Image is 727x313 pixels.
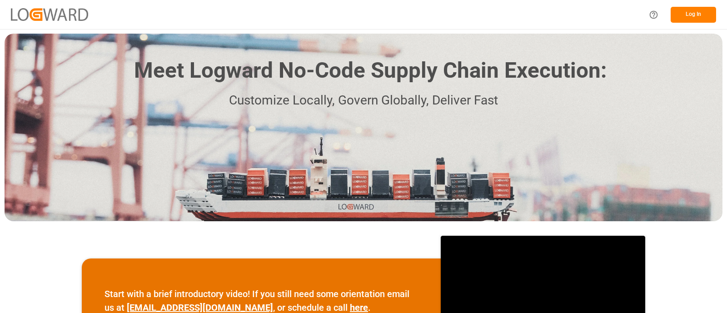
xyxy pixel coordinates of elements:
[671,7,716,23] button: Log In
[127,302,273,313] a: [EMAIL_ADDRESS][DOMAIN_NAME]
[11,8,88,20] img: Logward_new_orange.png
[134,55,607,87] h1: Meet Logward No-Code Supply Chain Execution:
[643,5,664,25] button: Help Center
[350,302,368,313] a: here
[120,90,607,111] p: Customize Locally, Govern Globally, Deliver Fast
